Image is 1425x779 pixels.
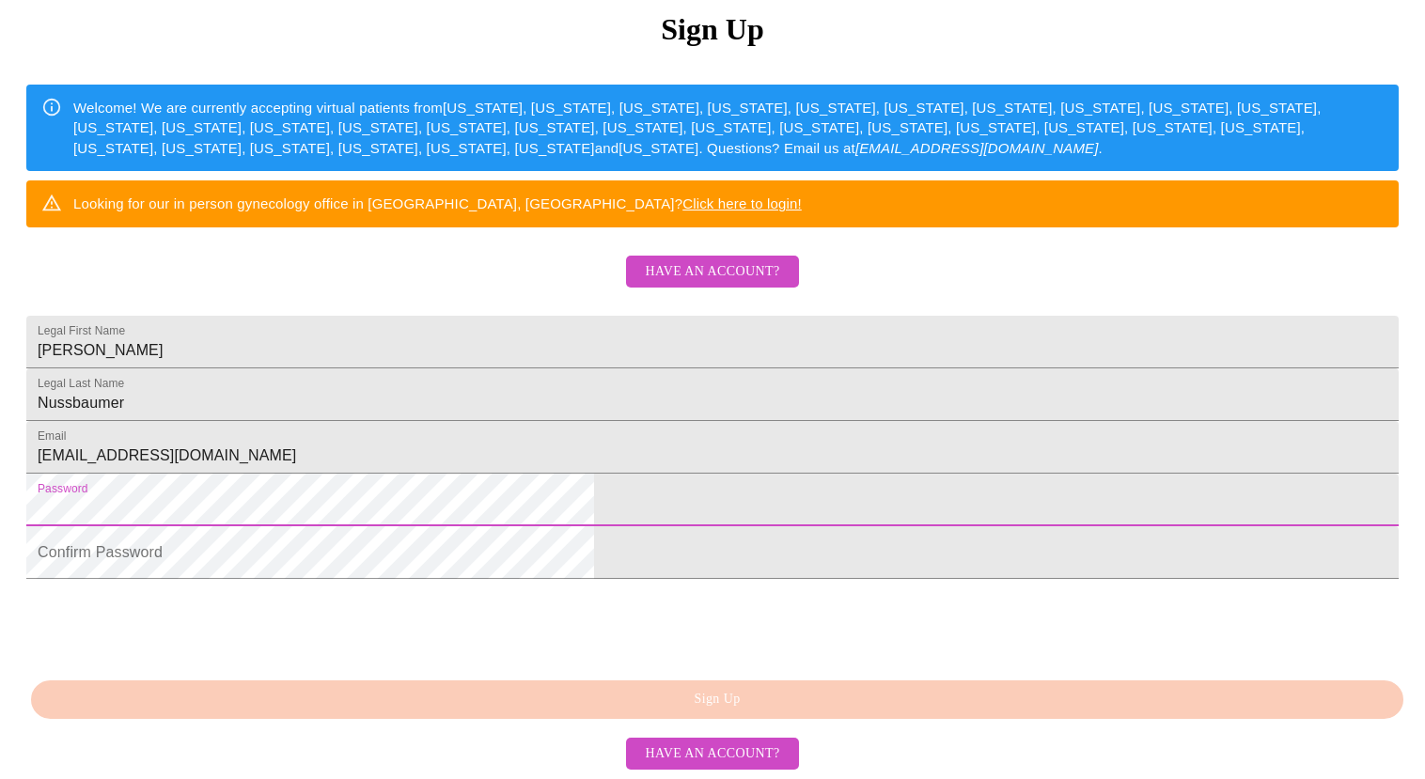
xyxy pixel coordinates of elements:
em: [EMAIL_ADDRESS][DOMAIN_NAME] [855,140,1099,156]
a: Click here to login! [682,195,802,211]
span: Have an account? [645,742,779,766]
h3: Sign Up [26,12,1399,47]
button: Have an account? [626,738,798,771]
button: Have an account? [626,256,798,288]
div: Welcome! We are currently accepting virtual patients from [US_STATE], [US_STATE], [US_STATE], [US... [73,90,1384,165]
div: Looking for our in person gynecology office in [GEOGRAPHIC_DATA], [GEOGRAPHIC_DATA]? [73,186,802,221]
a: Have an account? [621,743,803,759]
iframe: reCAPTCHA [26,588,312,662]
span: Have an account? [645,260,779,284]
a: Have an account? [621,275,803,291]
